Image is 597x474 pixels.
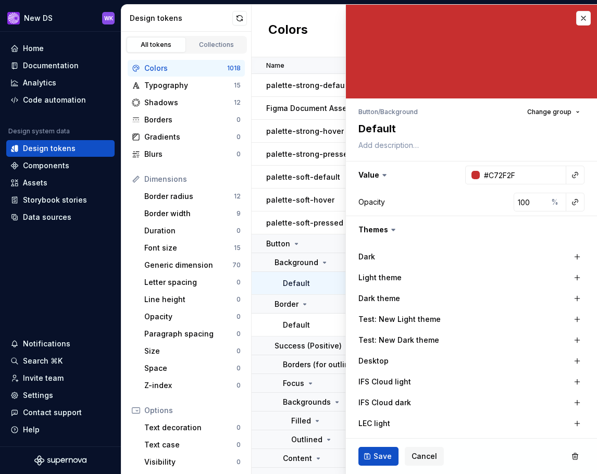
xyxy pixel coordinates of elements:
a: Line height0 [140,291,245,308]
a: Home [6,40,115,57]
p: palette-soft-pressed [266,218,343,228]
a: Storybook stories [6,192,115,208]
h2: Colors [268,21,308,40]
a: Text case0 [140,436,245,453]
div: 0 [237,150,241,158]
p: Filled [291,416,311,426]
p: Success (Positive) [275,341,342,351]
a: Invite team [6,370,115,386]
a: Paragraph spacing0 [140,326,245,342]
div: 0 [237,227,241,235]
div: Opacity [358,197,385,207]
li: / [378,108,380,116]
div: Border width [144,208,237,219]
div: Letter spacing [144,277,237,288]
a: Letter spacing0 [140,274,245,291]
div: Colors [144,63,227,73]
label: IFS Cloud dark [358,397,411,408]
p: Default [283,320,310,330]
div: 0 [237,458,241,466]
div: Text decoration [144,422,237,433]
div: Help [23,425,40,435]
div: Size [144,346,237,356]
div: 0 [237,347,241,355]
div: 0 [237,330,241,338]
div: Options [144,405,241,416]
p: Borders (for outlined) [283,359,361,370]
div: 0 [237,441,241,449]
div: Blurs [144,149,237,159]
p: palette-soft-hover [266,195,334,205]
a: Code automation [6,92,115,108]
p: Background [275,257,318,268]
div: Design tokens [130,13,232,23]
div: Typography [144,80,234,91]
button: New DSWK [2,7,119,29]
p: palette-strong-pressed [266,149,353,159]
label: Desktop [358,356,389,366]
p: Button [266,239,290,249]
div: Borders [144,115,237,125]
div: Border radius [144,191,234,202]
p: palette-strong-hover [266,126,344,136]
div: Text case [144,440,237,450]
span: Cancel [412,451,437,461]
a: Border width9 [140,205,245,222]
a: Assets [6,174,115,191]
a: Design tokens [6,140,115,157]
a: Shadows12 [128,94,245,111]
input: e.g. #000000 [480,166,566,184]
a: Z-index0 [140,377,245,394]
div: 0 [237,381,241,390]
p: Outlined [291,434,322,445]
a: Space0 [140,360,245,377]
a: Components [6,157,115,174]
div: All tokens [130,41,182,49]
p: Border [275,299,298,309]
div: Line height [144,294,237,305]
span: Change group [527,108,571,116]
button: Save [358,447,399,466]
p: Name [266,61,284,70]
a: Colors1018 [128,60,245,77]
textarea: Default [356,119,582,138]
div: 9 [237,209,241,218]
div: 0 [237,313,241,321]
li: Button [358,108,378,116]
div: Analytics [23,78,56,88]
div: Components [23,160,69,171]
a: Font size15 [140,240,245,256]
div: 12 [234,192,241,201]
div: 0 [237,423,241,432]
a: Visibility0 [140,454,245,470]
label: IFS Cloud light [358,377,411,387]
img: ea0f8e8f-8665-44dd-b89f-33495d2eb5f1.png [7,12,20,24]
input: 100 [514,193,548,211]
label: Light theme [358,272,402,283]
div: 0 [237,364,241,372]
div: Z-index [144,380,237,391]
div: Documentation [23,60,79,71]
div: 70 [232,261,241,269]
div: 15 [234,244,241,252]
div: Shadows [144,97,234,108]
a: Border radius12 [140,188,245,205]
span: Save [374,451,392,461]
p: Backgrounds [283,397,331,407]
div: Paragraph spacing [144,329,237,339]
div: Data sources [23,212,71,222]
div: Design tokens [23,143,76,154]
p: Default [283,278,310,289]
button: Cancel [405,447,444,466]
div: 0 [237,295,241,304]
a: Supernova Logo [34,455,86,466]
div: Dimensions [144,174,241,184]
div: Space [144,363,237,373]
div: Opacity [144,311,237,322]
div: Settings [23,390,53,401]
div: 15 [234,81,241,90]
a: Opacity0 [140,308,245,325]
div: 0 [237,116,241,124]
a: Borders0 [128,111,245,128]
div: Font size [144,243,234,253]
